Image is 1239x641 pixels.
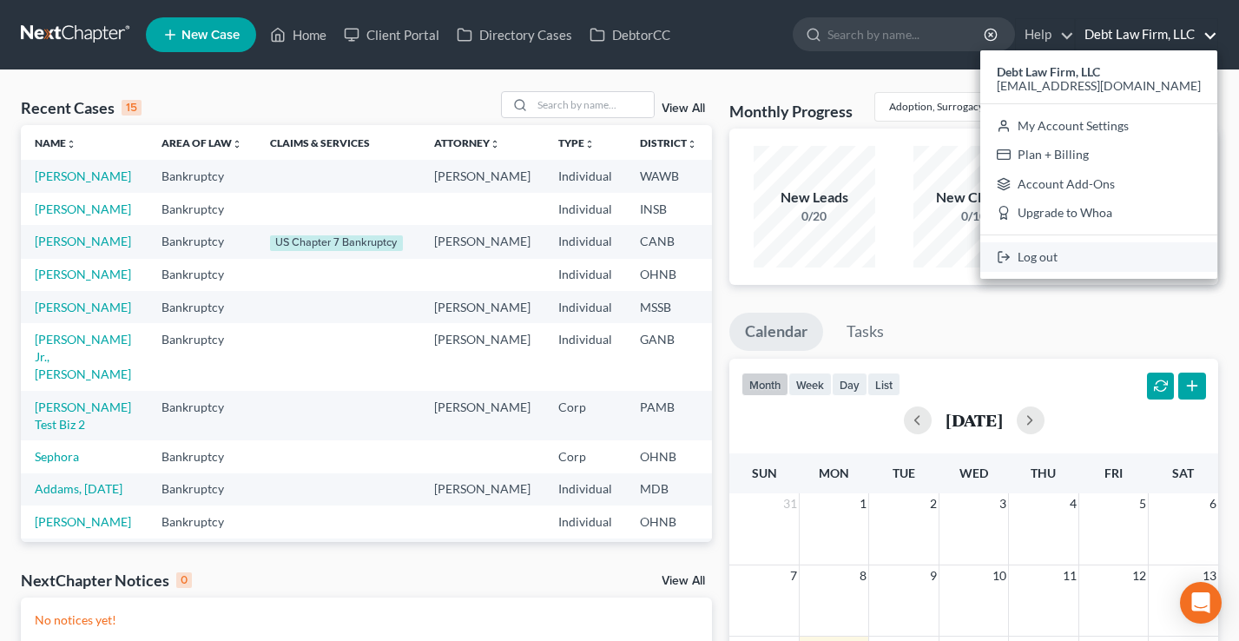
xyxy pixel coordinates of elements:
[35,202,131,216] a: [PERSON_NAME]
[858,493,868,514] span: 1
[544,473,626,506] td: Individual
[928,565,939,586] span: 9
[420,225,544,258] td: [PERSON_NAME]
[626,193,711,225] td: INSB
[256,125,420,160] th: Claims & Services
[544,440,626,472] td: Corp
[270,235,403,251] div: US Chapter 7 Bankruptcy
[980,199,1217,228] a: Upgrade to Whoa
[626,391,711,440] td: PAMB
[711,259,798,291] td: 7
[752,466,777,480] span: Sun
[1104,466,1123,480] span: Fri
[420,160,544,192] td: [PERSON_NAME]
[1068,493,1078,514] span: 4
[741,373,788,396] button: month
[711,539,798,605] td: 11
[997,64,1100,79] strong: Debt Law Firm, LLC
[21,570,192,591] div: NextChapter Notices
[832,373,867,396] button: day
[544,539,626,605] td: Individual
[980,169,1217,199] a: Account Add-Ons
[980,242,1217,272] a: Log out
[122,100,142,116] div: 15
[544,291,626,323] td: Individual
[1201,565,1218,586] span: 13
[448,19,581,50] a: Directory Cases
[148,323,256,390] td: Bankruptcy
[980,111,1217,141] a: My Account Settings
[858,565,868,586] span: 8
[148,473,256,506] td: Bankruptcy
[729,101,853,122] h3: Monthly Progress
[626,160,711,192] td: WAWB
[827,18,986,50] input: Search by name...
[626,323,711,390] td: GANB
[544,323,626,390] td: Individual
[544,506,626,538] td: Individual
[1061,565,1078,586] span: 11
[1180,582,1222,624] div: Open Intercom Messenger
[1076,19,1217,50] a: Debt Law Firm, LLC
[161,136,242,149] a: Area of Lawunfold_more
[544,225,626,258] td: Individual
[35,400,131,432] a: [PERSON_NAME] Test Biz 2
[711,506,798,538] td: 7
[544,259,626,291] td: Individual
[626,539,711,605] td: ALSB
[532,92,654,117] input: Search by name...
[148,539,256,605] td: Bankruptcy
[889,99,1068,114] div: Adoption, Surrogacy, and Paternity Law
[490,139,500,149] i: unfold_more
[1130,565,1148,586] span: 12
[558,136,595,149] a: Typeunfold_more
[788,565,799,586] span: 7
[35,136,76,149] a: Nameunfold_more
[35,267,131,281] a: [PERSON_NAME]
[626,291,711,323] td: MSSB
[176,572,192,588] div: 0
[148,160,256,192] td: Bankruptcy
[754,208,875,225] div: 0/20
[148,259,256,291] td: Bankruptcy
[35,169,131,183] a: [PERSON_NAME]
[687,139,697,149] i: unfold_more
[788,373,832,396] button: week
[181,29,240,42] span: New Case
[959,466,988,480] span: Wed
[35,332,131,381] a: [PERSON_NAME] Jr., [PERSON_NAME]
[626,440,711,472] td: OHNB
[831,313,900,351] a: Tasks
[991,565,1008,586] span: 10
[261,19,335,50] a: Home
[946,411,1003,429] h2: [DATE]
[148,291,256,323] td: Bankruptcy
[998,493,1008,514] span: 3
[1137,493,1148,514] span: 5
[913,188,1035,208] div: New Clients
[711,160,798,192] td: 7
[434,136,500,149] a: Attorneyunfold_more
[711,225,798,258] td: 13
[35,481,122,496] a: Addams, [DATE]
[35,449,79,464] a: Sephora
[420,473,544,506] td: [PERSON_NAME]
[711,440,798,472] td: 11
[626,225,711,258] td: CANB
[148,193,256,225] td: Bankruptcy
[729,313,823,351] a: Calendar
[584,139,595,149] i: unfold_more
[711,473,798,506] td: 7
[980,140,1217,169] a: Plan + Billing
[544,391,626,440] td: Corp
[980,50,1217,279] div: Debt Law Firm, LLC
[640,136,697,149] a: Districtunfold_more
[819,466,849,480] span: Mon
[711,391,798,440] td: 11
[581,19,679,50] a: DebtorCC
[997,78,1201,93] span: [EMAIL_ADDRESS][DOMAIN_NAME]
[35,300,131,314] a: [PERSON_NAME]
[1031,466,1056,480] span: Thu
[626,506,711,538] td: OHNB
[544,193,626,225] td: Individual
